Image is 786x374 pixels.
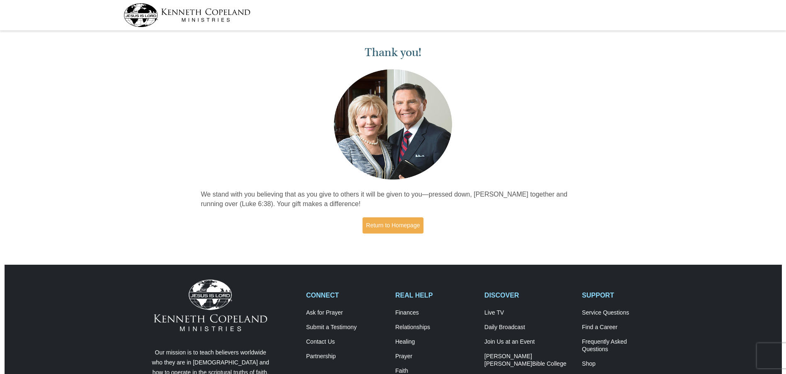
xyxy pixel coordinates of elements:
[201,190,585,209] p: We stand with you believing that as you give to others it will be given to you—pressed down, [PER...
[395,353,476,360] a: Prayer
[395,338,476,346] a: Healing
[484,353,573,368] a: [PERSON_NAME] [PERSON_NAME]Bible College
[395,291,476,299] h2: REAL HELP
[582,324,662,331] a: Find a Career
[306,324,387,331] a: Submit a Testimony
[332,67,454,182] img: Kenneth and Gloria
[363,217,424,234] a: Return to Homepage
[201,46,585,59] h1: Thank you!
[306,291,387,299] h2: CONNECT
[306,309,387,317] a: Ask for Prayer
[484,324,573,331] a: Daily Broadcast
[532,360,567,367] span: Bible College
[582,338,662,353] a: Frequently AskedQuestions
[582,291,662,299] h2: SUPPORT
[306,338,387,346] a: Contact Us
[154,280,267,331] img: Kenneth Copeland Ministries
[582,360,662,368] a: Shop
[484,309,573,317] a: Live TV
[124,3,251,27] img: kcm-header-logo.svg
[395,309,476,317] a: Finances
[484,291,573,299] h2: DISCOVER
[582,309,662,317] a: Service Questions
[484,338,573,346] a: Join Us at an Event
[306,353,387,360] a: Partnership
[395,324,476,331] a: Relationships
